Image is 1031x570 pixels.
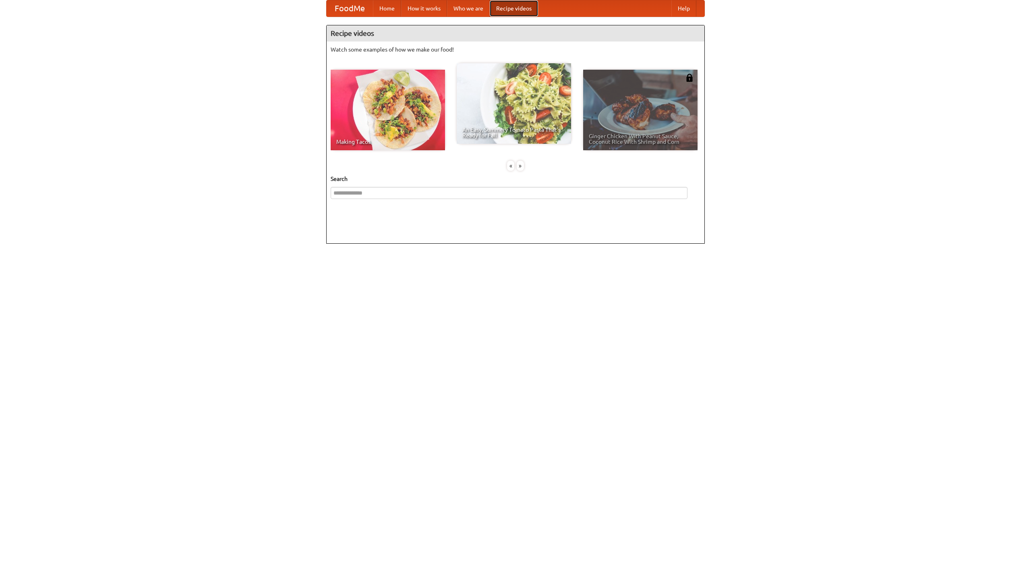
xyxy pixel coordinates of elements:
div: » [517,161,524,171]
a: Recipe videos [490,0,538,17]
a: How it works [401,0,447,17]
img: 483408.png [685,74,694,82]
a: Making Tacos [331,70,445,150]
h4: Recipe videos [327,25,704,41]
h5: Search [331,175,700,183]
a: Help [671,0,696,17]
span: Making Tacos [336,139,439,145]
a: Home [373,0,401,17]
div: « [507,161,514,171]
span: An Easy, Summery Tomato Pasta That's Ready for Fall [462,127,565,138]
p: Watch some examples of how we make our food! [331,46,700,54]
a: FoodMe [327,0,373,17]
a: An Easy, Summery Tomato Pasta That's Ready for Fall [457,63,571,144]
a: Who we are [447,0,490,17]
